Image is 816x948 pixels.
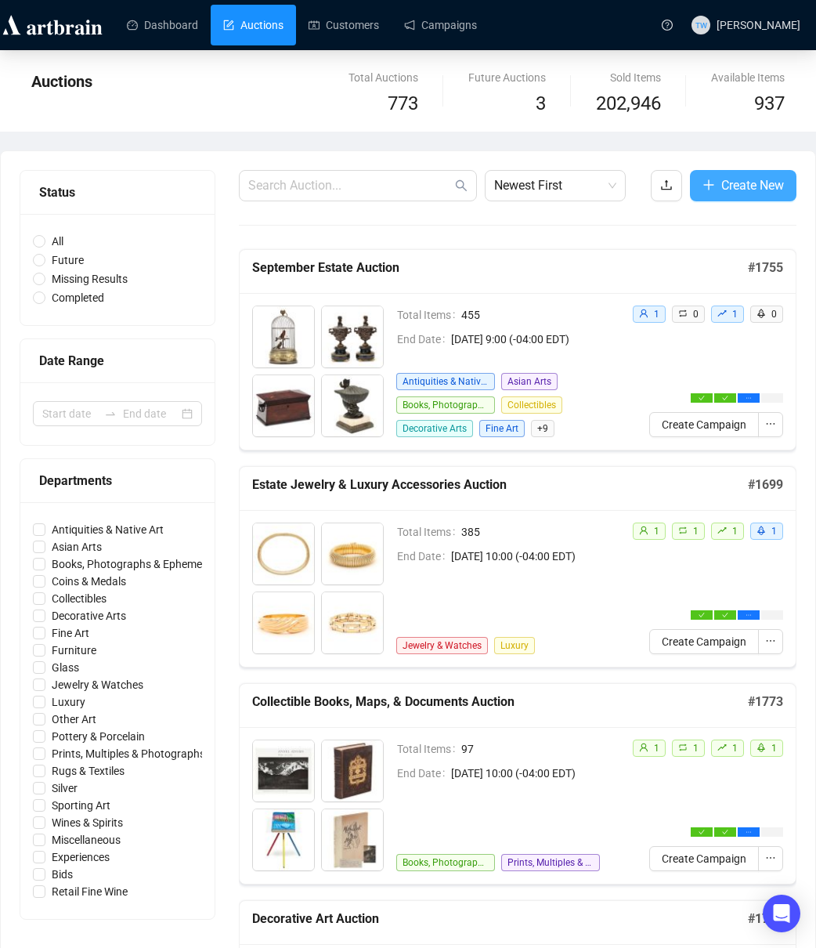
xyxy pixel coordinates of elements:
span: swap-right [104,407,117,420]
span: Decorative Arts [45,607,132,624]
div: Available Items [711,69,785,86]
img: 3001_1.jpg [253,523,314,584]
button: Create Campaign [649,412,759,437]
span: 1 [771,526,777,537]
span: 97 [461,740,633,758]
span: Prints, Multiples & Photographs [45,745,211,762]
a: September Estate Auction#1755Total Items455End Date[DATE] 9:00 (-04:00 EDT)Antiquities & Native A... [239,249,796,450]
a: Collectible Books, Maps, & Documents Auction#1773Total Items97End Date[DATE] 10:00 (-04:00 EDT)Bo... [239,683,796,885]
span: Completed [45,289,110,306]
span: Missing Results [45,270,134,288]
span: plus [702,179,715,191]
span: Create Campaign [662,850,746,867]
span: TW [695,18,707,31]
h5: Decorative Art Auction [252,910,748,928]
span: check [699,395,705,401]
h5: Collectible Books, Maps, & Documents Auction [252,693,748,711]
span: rise [717,526,727,535]
span: check [722,829,728,835]
span: Silver [45,780,84,797]
span: Total Items [397,306,461,324]
div: Status [39,183,196,202]
span: 1 [693,743,699,754]
span: Glass [45,659,85,676]
span: ellipsis [746,395,752,401]
img: 3002_1.jpg [322,523,383,584]
h5: # 1699 [748,476,783,494]
span: End Date [397,765,451,782]
h5: September Estate Auction [252,259,748,277]
span: 0 [771,309,777,320]
span: ellipsis [746,829,752,835]
span: Future [45,251,90,269]
img: 1002_1.jpg [322,306,383,367]
span: 1 [732,309,738,320]
a: Auctions [223,5,283,45]
span: Auctions [31,72,92,91]
span: Luxury [494,637,535,654]
img: 6001_1.jpg [253,740,314,801]
a: Dashboard [127,5,198,45]
span: All [45,233,70,250]
h5: # 1773 [748,693,783,711]
img: 1004_1.jpg [322,375,383,436]
button: Create New [690,170,796,201]
span: retweet [678,743,688,752]
span: ellipsis [765,852,776,863]
a: Customers [309,5,379,45]
a: Campaigns [404,5,477,45]
span: ellipsis [765,418,776,429]
span: 455 [461,306,633,324]
span: check [699,829,705,835]
h5: # 1777 [748,910,783,928]
span: + 9 [531,420,554,437]
span: 0 [693,309,699,320]
span: 3 [536,92,546,114]
span: Fine Art [479,420,525,437]
span: Wines & Spirits [45,814,129,831]
span: user [639,309,648,318]
span: Coins & Medals [45,573,132,590]
span: Decorative Arts [396,420,473,437]
span: Fine Art [45,624,96,642]
div: Sold Items [596,69,661,86]
span: Rugs & Textiles [45,762,131,780]
button: Create Campaign [649,629,759,654]
span: Newest First [494,171,616,201]
span: 1 [654,309,659,320]
span: Jewelry & Watches [45,676,150,693]
span: Miscellaneous [45,831,127,848]
img: 6004_1.jpg [322,809,383,870]
div: Total Auctions [348,69,418,86]
span: Antiquities & Native Art [45,521,170,538]
img: 3004_1.jpg [322,592,383,653]
span: search [455,179,468,192]
div: Future Auctions [468,69,546,86]
span: Pottery & Porcelain [45,728,151,745]
span: 773 [388,92,418,114]
input: Start date [42,405,98,422]
span: Bids [45,866,79,883]
input: End date [123,405,179,422]
span: Experiences [45,848,116,866]
button: Create Campaign [649,846,759,871]
img: 6002_1.jpg [322,740,383,801]
span: Antiquities & Native Art [396,373,495,390]
span: 1 [732,526,738,537]
span: retweet [678,309,688,318]
span: rocket [756,743,766,752]
span: Collectibles [501,396,562,414]
span: Jewelry & Watches [396,637,488,654]
img: 3003_1.jpg [253,592,314,653]
span: retweet [678,526,688,535]
span: Create Campaign [662,633,746,650]
span: to [104,407,117,420]
span: Books, Photographs & Ephemera [396,396,495,414]
span: Luxury [45,693,92,711]
span: 937 [754,92,785,114]
span: rise [717,743,727,752]
h5: # 1755 [748,259,783,277]
span: [PERSON_NAME] [717,19,800,31]
span: Furniture [45,642,103,659]
div: Date Range [39,351,196,371]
